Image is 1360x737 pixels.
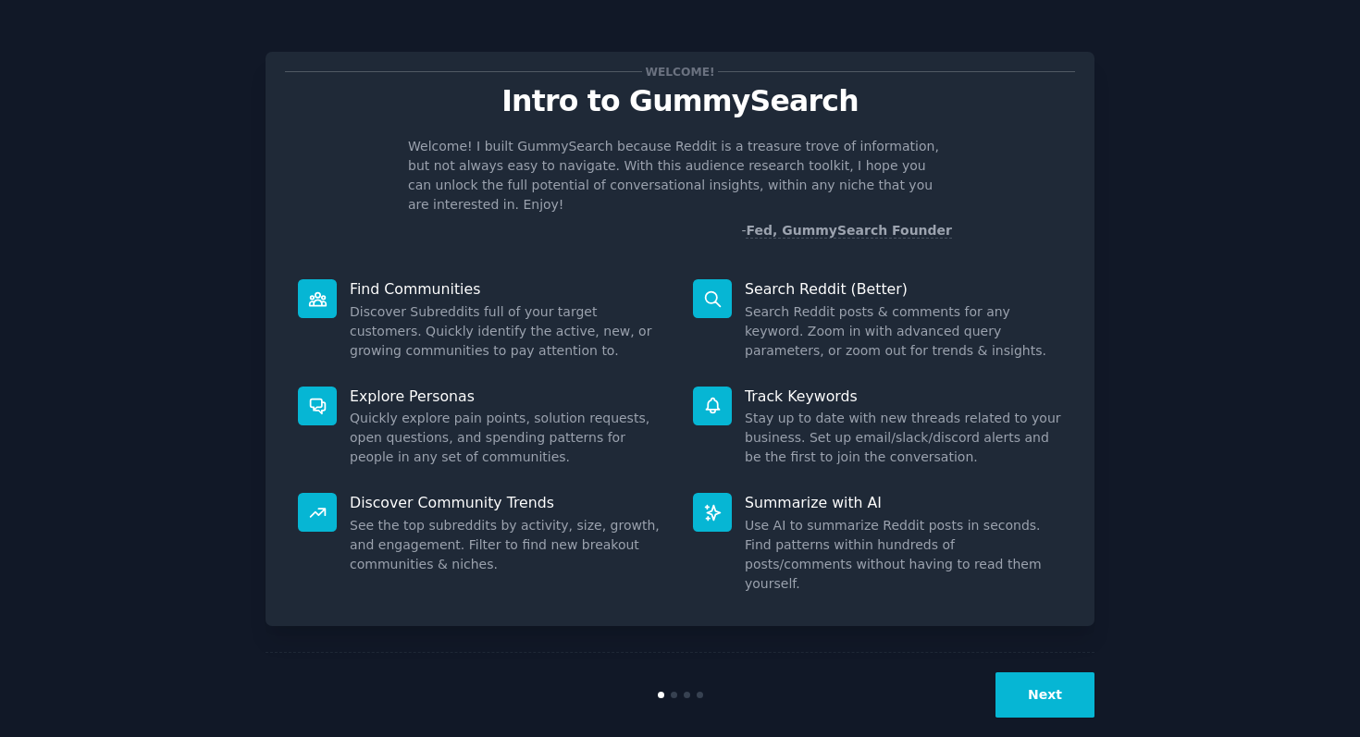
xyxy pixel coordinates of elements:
p: Find Communities [350,279,667,299]
p: Explore Personas [350,387,667,406]
button: Next [995,672,1094,718]
dd: Search Reddit posts & comments for any keyword. Zoom in with advanced query parameters, or zoom o... [745,302,1062,361]
p: Discover Community Trends [350,493,667,512]
a: Fed, GummySearch Founder [746,223,952,239]
dd: Discover Subreddits full of your target customers. Quickly identify the active, new, or growing c... [350,302,667,361]
dd: Quickly explore pain points, solution requests, open questions, and spending patterns for people ... [350,409,667,467]
p: Summarize with AI [745,493,1062,512]
dd: Use AI to summarize Reddit posts in seconds. Find patterns within hundreds of posts/comments with... [745,516,1062,594]
dd: Stay up to date with new threads related to your business. Set up email/slack/discord alerts and ... [745,409,1062,467]
dd: See the top subreddits by activity, size, growth, and engagement. Filter to find new breakout com... [350,516,667,574]
div: - [741,221,952,240]
p: Welcome! I built GummySearch because Reddit is a treasure trove of information, but not always ea... [408,137,952,215]
p: Intro to GummySearch [285,85,1075,117]
p: Search Reddit (Better) [745,279,1062,299]
span: Welcome! [642,62,718,81]
p: Track Keywords [745,387,1062,406]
